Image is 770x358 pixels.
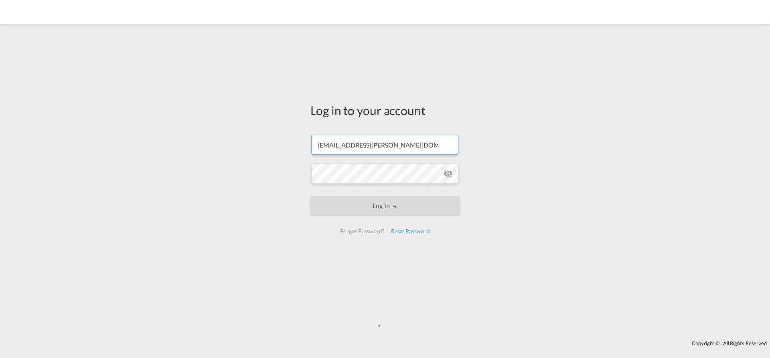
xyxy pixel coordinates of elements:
[337,224,387,239] div: Forgot Password?
[388,224,433,239] div: Reset Password
[443,169,453,178] md-icon: icon-eye-off
[311,135,458,155] input: Enter email/phone number
[310,102,460,119] div: Log in to your account
[310,196,460,216] button: LOGIN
